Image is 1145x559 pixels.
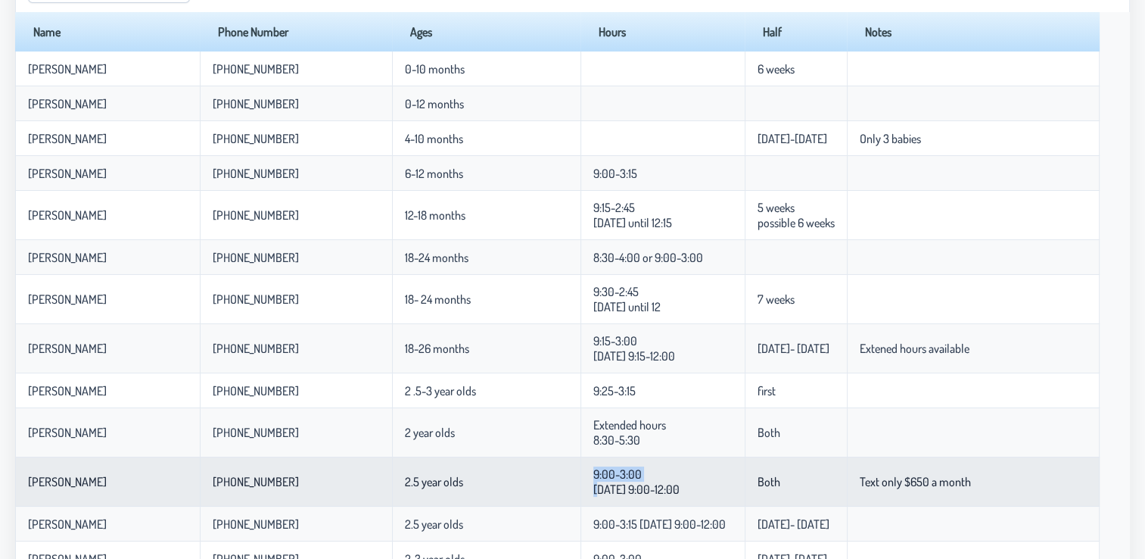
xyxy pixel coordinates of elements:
p-celleditor: Extended hours 8:30-5:30 [593,417,666,448]
p-celleditor: 6 weeks [758,61,795,77]
p-celleditor: [PHONE_NUMBER] [213,474,299,489]
p-celleditor: [PERSON_NAME] [28,383,107,398]
p-celleditor: [PHONE_NUMBER] [213,250,299,265]
th: Notes [847,12,1100,52]
p-celleditor: [PERSON_NAME] [28,96,107,111]
p-celleditor: 9:15-2:45 [DATE] until 12:15 [593,200,672,230]
p-celleditor: 4-10 months [405,131,463,146]
th: Half [745,12,847,52]
p-celleditor: 12-18 months [405,208,465,223]
p-celleditor: [PERSON_NAME] [28,474,107,489]
th: Name [15,12,200,52]
p-celleditor: [PERSON_NAME] [28,425,107,440]
p-celleditor: [PERSON_NAME] [28,292,107,307]
th: Ages [392,12,580,52]
p-celleditor: [PHONE_NUMBER] [213,96,299,111]
p-celleditor: 2 year olds [405,425,455,440]
p-celleditor: [PHONE_NUMBER] [213,383,299,398]
p-celleditor: 0-12 months [405,96,464,111]
p-celleditor: [PHONE_NUMBER] [213,131,299,146]
p-celleditor: 18- 24 months [405,292,471,307]
p-celleditor: 9:25-3:15 [593,383,636,398]
p-celleditor: [DATE]- [DATE] [758,341,829,356]
p-celleditor: [PERSON_NAME] [28,250,107,265]
p-celleditor: [PERSON_NAME] [28,61,107,77]
p-celleditor: Both [758,425,780,440]
p-celleditor: 9:00-3:15 [DATE] 9:00-12:00 [593,517,726,532]
p-celleditor: [PHONE_NUMBER] [213,208,299,223]
p-celleditor: [PHONE_NUMBER] [213,517,299,532]
p-celleditor: 18-24 months [405,250,468,265]
p-celleditor: [PHONE_NUMBER] [213,341,299,356]
p-celleditor: [PERSON_NAME] [28,517,107,532]
p-celleditor: [PHONE_NUMBER] [213,425,299,440]
p-celleditor: [PERSON_NAME] [28,341,107,356]
p-celleditor: [PHONE_NUMBER] [213,292,299,307]
p-celleditor: 5 weeks possible 6 weeks [758,200,835,230]
p-celleditor: Text only $650 a month [860,474,971,489]
p-celleditor: 0-10 months [405,61,465,77]
p-celleditor: [PERSON_NAME] [28,131,107,146]
p-celleditor: [DATE]- [DATE] [758,517,829,532]
p-celleditor: 2 .5-3 year olds [405,383,476,398]
p-celleditor: [PHONE_NUMBER] [213,166,299,181]
p-celleditor: 18-26 months [405,341,469,356]
p-celleditor: Both [758,474,780,489]
p-celleditor: Extened hours available [860,341,969,356]
p-celleditor: 9:00-3:15 [593,166,637,181]
p-celleditor: 6-12 months [405,166,463,181]
p-celleditor: [PERSON_NAME] [28,208,107,223]
th: Phone Number [200,12,392,52]
p-celleditor: 2.5 year olds [405,517,463,532]
th: Hours [580,12,745,52]
p-celleditor: [DATE]-[DATE] [758,131,827,146]
p-celleditor: 9:15-3:00 [DATE] 9:15-12:00 [593,333,675,364]
p-celleditor: 9:30-2:45 [DATE] until 12 [593,284,661,314]
p-celleditor: first [758,383,776,398]
p-celleditor: [PHONE_NUMBER] [213,61,299,77]
p-celleditor: 9:00-3:00 [DATE] 9:00-12:00 [593,467,680,497]
p-celleditor: 2.5 year olds [405,474,463,489]
p-celleditor: 8:30-4:00 or 9:00-3:00 [593,250,703,265]
p-celleditor: Only 3 babies [860,131,921,146]
p-celleditor: [PERSON_NAME] [28,166,107,181]
p-celleditor: 7 weeks [758,292,795,307]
